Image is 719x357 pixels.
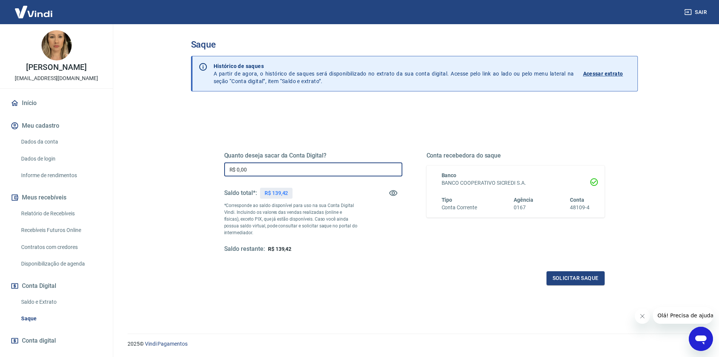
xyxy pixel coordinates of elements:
iframe: Fechar mensagem [635,309,650,324]
p: Histórico de saques [214,62,574,70]
h6: 48109-4 [570,204,590,212]
a: Dados da conta [18,134,104,150]
h5: Quanto deseja sacar da Conta Digital? [224,152,402,159]
a: Informe de rendimentos [18,168,104,183]
a: Contratos com credores [18,240,104,255]
p: A partir de agora, o histórico de saques será disponibilizado no extrato da sua conta digital. Ac... [214,62,574,85]
a: Saldo e Extrato [18,294,104,310]
span: Tipo [442,197,453,203]
p: *Corresponde ao saldo disponível para uso na sua Conta Digital Vindi. Incluindo os valores das ve... [224,202,358,236]
h5: Conta recebedora do saque [426,152,605,159]
a: Recebíveis Futuros Online [18,223,104,238]
p: [EMAIL_ADDRESS][DOMAIN_NAME] [15,74,98,82]
img: d6a28b8a-96d7-46ec-80aa-fdcf5557062c.jpeg [42,30,72,60]
a: Início [9,95,104,111]
button: Meus recebíveis [9,189,104,206]
span: Conta [570,197,584,203]
p: [PERSON_NAME] [26,63,86,71]
iframe: Botão para abrir a janela de mensagens [689,327,713,351]
img: Vindi [9,0,58,23]
button: Conta Digital [9,278,104,294]
a: Saque [18,311,104,326]
p: R$ 139,42 [265,189,288,197]
h6: 0167 [514,204,533,212]
a: Vindi Pagamentos [145,341,188,347]
span: Conta digital [22,335,56,346]
button: Solicitar saque [547,271,605,285]
a: Relatório de Recebíveis [18,206,104,221]
button: Sair [683,5,710,19]
a: Dados de login [18,151,104,167]
span: Banco [442,172,457,178]
iframe: Mensagem da empresa [653,307,713,324]
span: R$ 139,42 [268,246,292,252]
p: 2025 © [128,340,701,348]
span: Olá! Precisa de ajuda? [5,5,63,11]
h6: Conta Corrente [442,204,477,212]
a: Acessar extrato [583,62,631,85]
a: Conta digital [9,332,104,349]
a: Disponibilização de agenda [18,256,104,272]
h3: Saque [191,39,638,50]
span: Agência [514,197,533,203]
p: Acessar extrato [583,70,623,77]
h6: BANCO COOPERATIVO SICREDI S.A. [442,179,590,187]
h5: Saldo total*: [224,189,257,197]
button: Meu cadastro [9,117,104,134]
h5: Saldo restante: [224,245,265,253]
